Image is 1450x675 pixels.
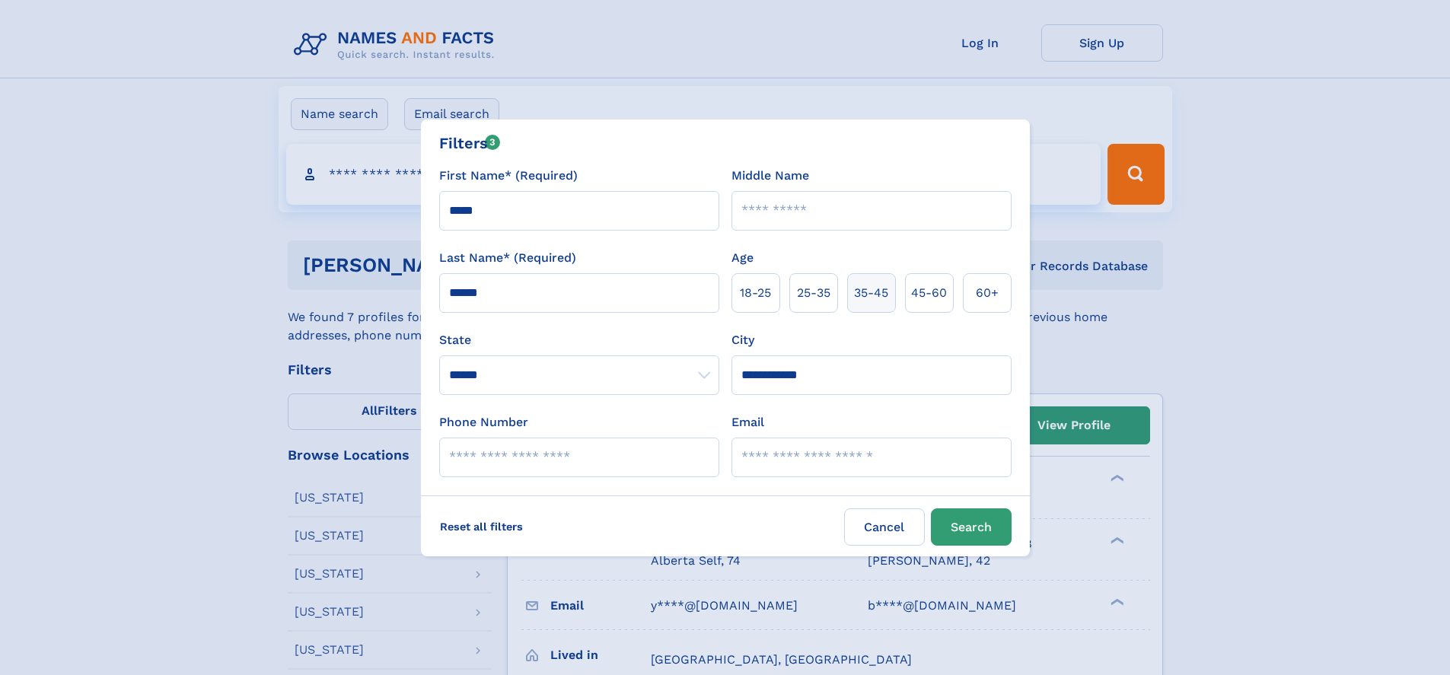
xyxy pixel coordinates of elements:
label: First Name* (Required) [439,167,578,185]
span: 60+ [976,284,999,302]
label: Age [731,249,754,267]
label: Phone Number [439,413,528,431]
label: Cancel [844,508,925,546]
div: Filters [439,132,501,154]
span: 35‑45 [854,284,888,302]
label: Last Name* (Required) [439,249,576,267]
button: Search [931,508,1012,546]
label: City [731,331,754,349]
label: State [439,331,719,349]
label: Email [731,413,764,431]
label: Middle Name [731,167,809,185]
label: Reset all filters [430,508,533,545]
span: 25‑35 [797,284,830,302]
span: 18‑25 [740,284,771,302]
span: 45‑60 [911,284,947,302]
